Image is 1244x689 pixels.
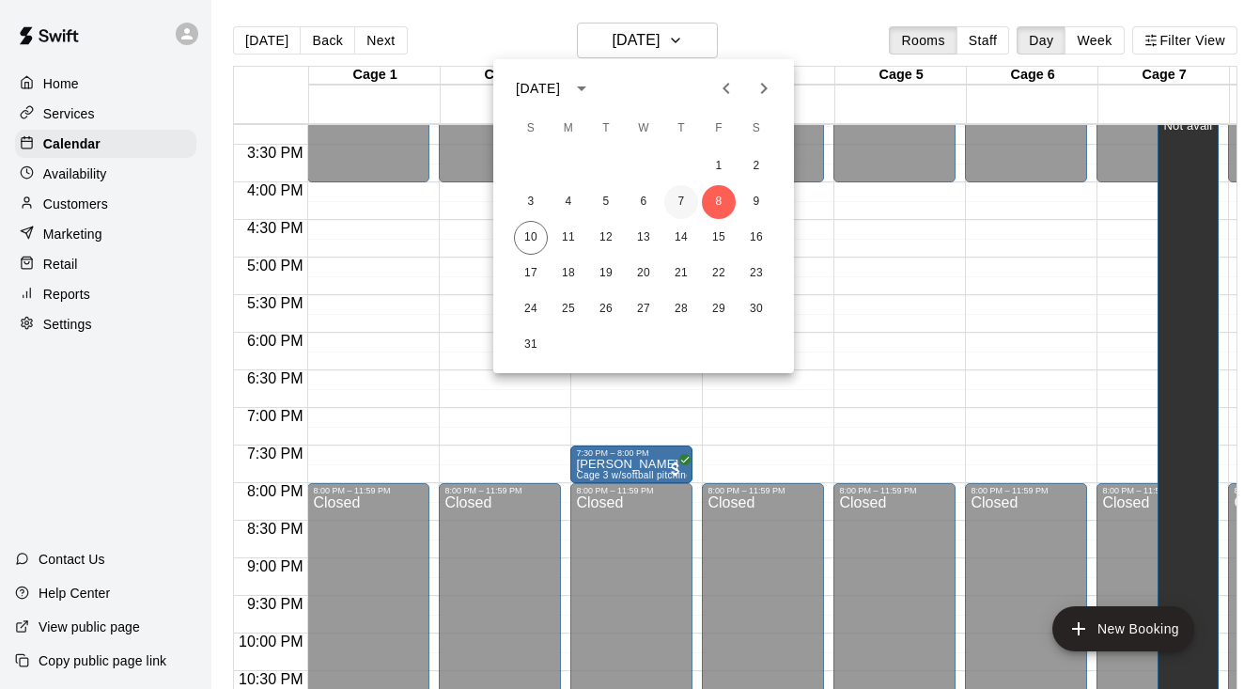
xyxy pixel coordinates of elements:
[566,72,598,104] button: calendar view is open, switch to year view
[739,292,773,326] button: 30
[589,110,623,148] span: Tuesday
[739,221,773,255] button: 16
[552,257,585,290] button: 18
[664,110,698,148] span: Thursday
[589,257,623,290] button: 19
[514,221,548,255] button: 10
[702,257,736,290] button: 22
[514,185,548,219] button: 3
[516,79,560,99] div: [DATE]
[627,185,661,219] button: 6
[627,292,661,326] button: 27
[627,110,661,148] span: Wednesday
[739,257,773,290] button: 23
[589,185,623,219] button: 5
[552,292,585,326] button: 25
[514,110,548,148] span: Sunday
[514,257,548,290] button: 17
[552,110,585,148] span: Monday
[627,221,661,255] button: 13
[739,110,773,148] span: Saturday
[552,185,585,219] button: 4
[702,221,736,255] button: 15
[702,185,736,219] button: 8
[708,70,745,107] button: Previous month
[589,292,623,326] button: 26
[664,292,698,326] button: 28
[745,70,783,107] button: Next month
[664,185,698,219] button: 7
[552,221,585,255] button: 11
[739,149,773,183] button: 2
[664,221,698,255] button: 14
[739,185,773,219] button: 9
[627,257,661,290] button: 20
[589,221,623,255] button: 12
[702,292,736,326] button: 29
[702,110,736,148] span: Friday
[664,257,698,290] button: 21
[514,328,548,362] button: 31
[702,149,736,183] button: 1
[514,292,548,326] button: 24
